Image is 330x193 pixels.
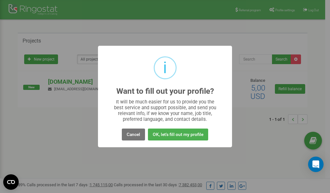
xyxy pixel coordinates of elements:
div: It will be much easier for us to provide you the best service and support possible, and send you ... [111,99,219,122]
button: Cancel [122,129,145,140]
button: OK, let's fill out my profile [148,129,208,140]
h2: Want to fill out your profile? [116,87,214,96]
div: Open Intercom Messenger [308,157,324,172]
div: i [163,57,167,78]
button: Open CMP widget [3,174,19,190]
